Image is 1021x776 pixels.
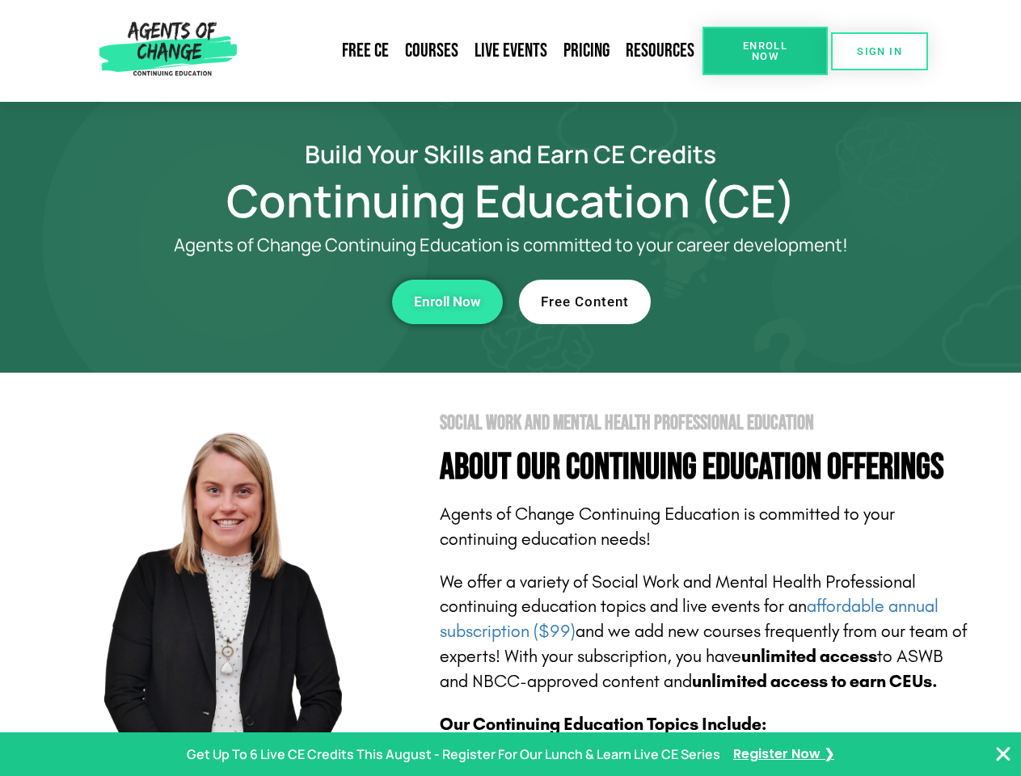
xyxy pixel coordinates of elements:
[50,142,972,166] h2: Build Your Skills and Earn CE Credits
[397,32,466,70] a: Courses
[857,46,902,57] span: SIGN IN
[392,280,503,324] a: Enroll Now
[618,32,702,70] a: Resources
[555,32,618,70] a: Pricing
[243,32,702,70] nav: Menu
[733,743,834,766] a: Register Now ❯
[994,744,1013,764] button: Close Banner
[115,235,907,255] p: Agents of Change Continuing Education is committed to your career development!
[466,32,555,70] a: Live Events
[440,413,972,433] h2: Social Work and Mental Health Professional Education
[702,27,828,75] a: Enroll Now
[692,671,938,692] b: unlimited access to earn CEUs.
[728,40,802,61] span: Enroll Now
[440,504,895,550] span: Agents of Change Continuing Education is committed to your continuing education needs!
[541,295,629,309] span: Free Content
[334,32,397,70] a: Free CE
[50,182,972,219] h1: Continuing Education (CE)
[440,570,972,694] p: We offer a variety of Social Work and Mental Health Professional continuing education topics and ...
[831,32,928,70] a: SIGN IN
[519,280,651,324] a: Free Content
[440,449,972,486] h4: About Our Continuing Education Offerings
[741,646,877,667] b: unlimited access
[187,743,720,766] p: Get Up To 6 Live CE Credits This August - Register For Our Lunch & Learn Live CE Series
[440,714,766,735] b: Our Continuing Education Topics Include:
[414,295,481,309] span: Enroll Now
